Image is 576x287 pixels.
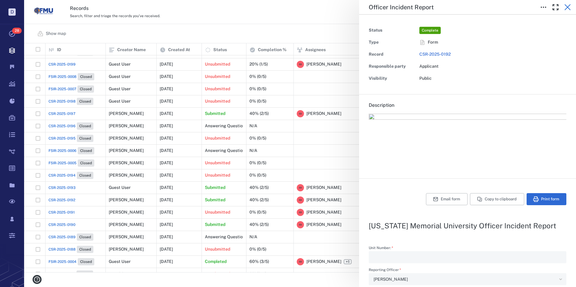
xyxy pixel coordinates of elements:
[419,64,439,69] span: Applicant
[421,28,440,33] span: Complete
[562,1,574,13] button: Close
[369,268,566,273] label: Reporting Officer
[369,222,566,229] h2: [US_STATE] Memorial University Officer Incident Report
[470,193,524,205] button: Copy to clipboard
[369,74,417,83] div: Visibility
[369,26,417,35] div: Status
[369,62,417,71] div: Responsible party
[527,193,566,205] button: Print form
[14,4,26,10] span: Help
[369,4,434,11] h5: Officer Incident Report
[369,246,566,251] label: Unit Number:
[419,52,451,57] a: CSR-2025-0192
[8,8,16,16] p: D
[549,1,562,13] button: Toggle Fullscreen
[5,5,192,10] body: Rich Text Area. Press ALT-0 for help.
[537,1,549,13] button: Toggle to Edit Boxes
[369,38,417,47] div: Type
[369,50,417,59] div: Record
[369,251,566,263] div: Unit Number:
[374,276,557,283] div: [PERSON_NAME]
[428,39,438,45] span: Form
[12,28,22,34] span: 28
[419,76,432,81] span: Public
[369,273,566,285] div: Reporting Officer
[369,115,566,168] span: _
[426,193,468,205] button: Email form
[369,102,566,109] h6: Description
